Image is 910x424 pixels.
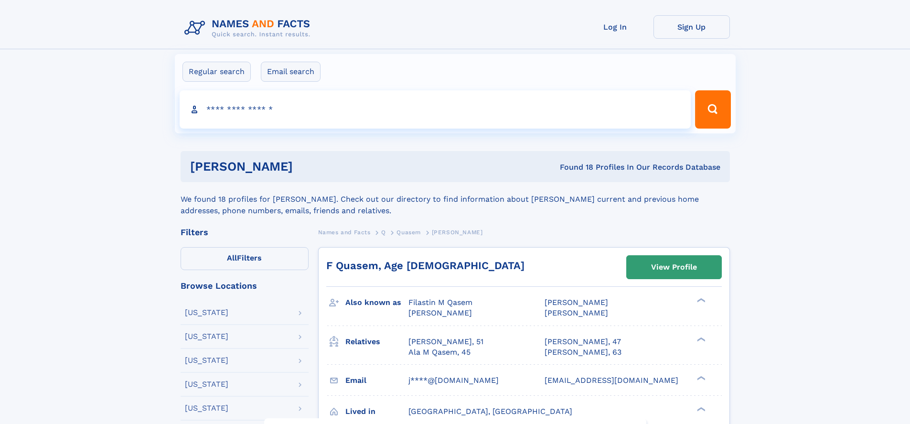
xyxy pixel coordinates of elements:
[577,15,653,39] a: Log In
[653,15,730,39] a: Sign Up
[408,308,472,317] span: [PERSON_NAME]
[381,226,386,238] a: Q
[695,375,706,381] div: ❯
[545,298,608,307] span: [PERSON_NAME]
[627,256,721,279] a: View Profile
[180,90,691,129] input: search input
[261,62,321,82] label: Email search
[396,226,421,238] a: Quasem
[408,298,472,307] span: Filastin M Qasem
[695,297,706,304] div: ❯
[545,308,608,317] span: [PERSON_NAME]
[185,381,228,388] div: [US_STATE]
[345,334,408,350] h3: Relatives
[545,347,621,358] a: [PERSON_NAME], 63
[181,247,309,270] label: Filters
[396,229,421,236] span: Quasem
[181,182,730,217] div: We found 18 profiles for [PERSON_NAME]. Check out our directory to find information about [PERSON...
[345,403,408,420] h3: Lived in
[545,337,621,347] a: [PERSON_NAME], 47
[408,337,483,347] a: [PERSON_NAME], 51
[345,294,408,311] h3: Also known as
[695,90,730,129] button: Search Button
[545,376,678,385] span: [EMAIL_ADDRESS][DOMAIN_NAME]
[185,404,228,412] div: [US_STATE]
[695,336,706,342] div: ❯
[426,162,720,173] div: Found 18 Profiles In Our Records Database
[181,228,309,237] div: Filters
[408,407,572,416] span: [GEOGRAPHIC_DATA], [GEOGRAPHIC_DATA]
[318,226,371,238] a: Names and Facts
[345,372,408,389] h3: Email
[326,260,525,272] a: F Quasem, Age [DEMOGRAPHIC_DATA]
[185,309,228,316] div: [US_STATE]
[182,62,251,82] label: Regular search
[185,357,228,364] div: [US_STATE]
[181,282,309,290] div: Browse Locations
[432,229,483,236] span: [PERSON_NAME]
[695,406,706,412] div: ❯
[408,347,471,358] a: Ala M Qasem, 45
[185,333,228,340] div: [US_STATE]
[190,161,427,173] h1: [PERSON_NAME]
[181,15,318,41] img: Logo Names and Facts
[227,253,237,262] span: All
[381,229,386,236] span: Q
[651,256,697,278] div: View Profile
